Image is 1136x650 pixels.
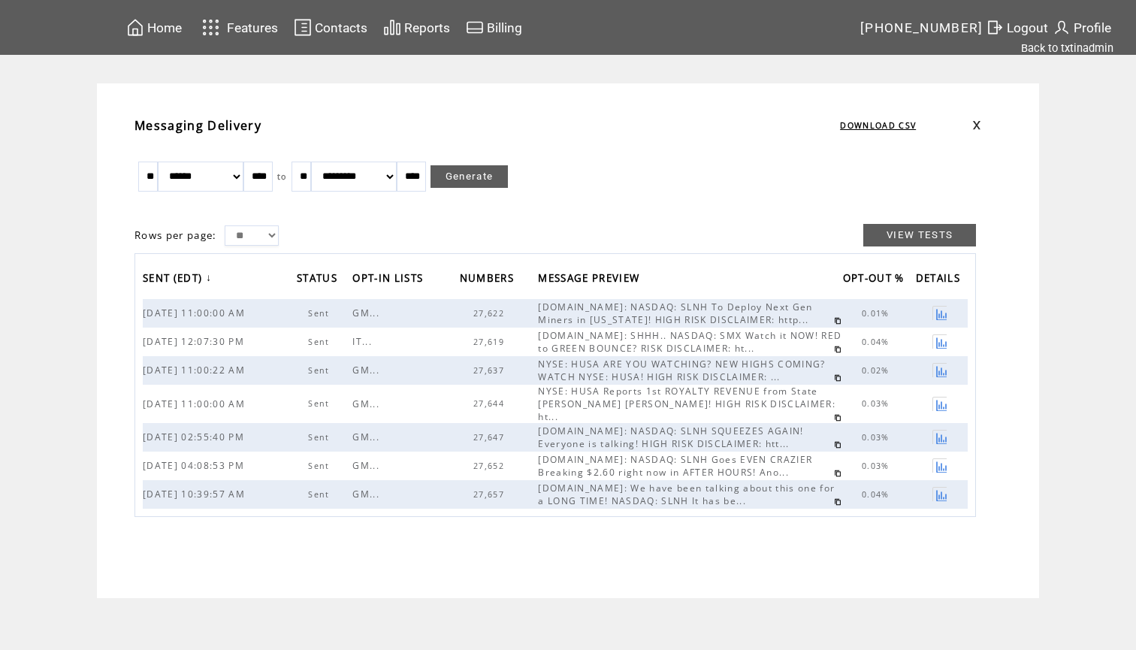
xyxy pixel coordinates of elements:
[352,459,383,472] span: GM...
[308,365,333,376] span: Sent
[538,358,825,383] span: NYSE: HUSA ARE YOU WATCHING? NEW HIGHS COMING? WATCH NYSE: HUSA! HIGH RISK DISCLAIMER: ...
[986,18,1004,37] img: exit.svg
[862,461,893,471] span: 0.03%
[315,20,367,35] span: Contacts
[308,337,333,347] span: Sent
[862,489,893,500] span: 0.04%
[1053,18,1071,37] img: profile.svg
[473,308,508,319] span: 27,622
[538,267,647,292] a: MESSAGE PREVIEW
[147,20,182,35] span: Home
[860,20,983,35] span: [PHONE_NUMBER]
[431,165,509,188] a: Generate
[143,364,249,376] span: [DATE] 11:00:22 AM
[277,171,287,182] span: to
[460,268,518,292] span: NUMBERS
[292,16,370,39] a: Contacts
[143,431,248,443] span: [DATE] 02:55:40 PM
[126,18,144,37] img: home.svg
[473,337,508,347] span: 27,619
[538,301,812,326] span: [DOMAIN_NAME]: NASDAQ: SLNH To Deploy Next Gen Miners in [US_STATE]! HIGH RISK DISCLAIMER: http...
[352,431,383,443] span: GM...
[487,20,522,35] span: Billing
[308,308,333,319] span: Sent
[352,488,383,500] span: GM...
[863,224,976,246] a: VIEW TESTS
[352,307,383,319] span: GM...
[143,398,249,410] span: [DATE] 11:00:00 AM
[840,120,916,131] a: DOWNLOAD CSV
[1021,41,1113,55] a: Back to txtinadmin
[124,16,184,39] a: Home
[862,432,893,443] span: 0.03%
[473,489,508,500] span: 27,657
[381,16,452,39] a: Reports
[916,268,964,292] span: DETAILS
[862,308,893,319] span: 0.01%
[297,268,341,292] span: STATUS
[843,268,908,292] span: OPT-OUT %
[134,228,217,242] span: Rows per page:
[383,18,401,37] img: chart.svg
[143,267,216,292] a: SENT (EDT)↓
[1074,20,1111,35] span: Profile
[143,459,248,472] span: [DATE] 04:08:53 PM
[538,453,812,479] span: [DOMAIN_NAME]: NASDAQ: SLNH Goes EVEN CRAZIER Breaking $2.60 right now in AFTER HOURS! Ano...
[297,267,345,292] a: STATUS
[308,461,333,471] span: Sent
[460,267,521,292] a: NUMBERS
[1007,20,1048,35] span: Logout
[862,398,893,409] span: 0.03%
[352,364,383,376] span: GM...
[862,365,893,376] span: 0.02%
[1050,16,1113,39] a: Profile
[352,398,383,410] span: GM...
[308,398,333,409] span: Sent
[843,267,912,292] a: OPT-OUT %
[538,385,835,423] span: NYSE: HUSA Reports 1st ROYALTY REVENUE from State [PERSON_NAME] [PERSON_NAME]! HIGH RISK DISCLAIM...
[352,335,376,348] span: IT...
[198,15,224,40] img: features.svg
[352,268,427,292] span: OPT-IN LISTS
[538,425,803,450] span: [DOMAIN_NAME]: NASDAQ: SLNH SQUEEZES AGAIN! Everyone is talking! HIGH RISK DISCLAIMER: htt...
[404,20,450,35] span: Reports
[473,365,508,376] span: 27,637
[473,398,508,409] span: 27,644
[473,461,508,471] span: 27,652
[473,432,508,443] span: 27,647
[143,335,248,348] span: [DATE] 12:07:30 PM
[538,268,643,292] span: MESSAGE PREVIEW
[294,18,312,37] img: contacts.svg
[195,13,280,42] a: Features
[983,16,1050,39] a: Logout
[464,16,524,39] a: Billing
[538,482,835,507] span: [DOMAIN_NAME]: We have been talking about this one for a LONG TIME! NASDAQ: SLNH It has be...
[308,432,333,443] span: Sent
[308,489,333,500] span: Sent
[538,329,841,355] span: [DOMAIN_NAME]: SHHH.. NASDAQ: SMX Watch it NOW! RED to GREEN BOUNCE? RISK DISCLAIMER: ht...
[143,307,249,319] span: [DATE] 11:00:00 AM
[143,488,249,500] span: [DATE] 10:39:57 AM
[134,117,261,134] span: Messaging Delivery
[466,18,484,37] img: creidtcard.svg
[227,20,278,35] span: Features
[862,337,893,347] span: 0.04%
[143,268,206,292] span: SENT (EDT)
